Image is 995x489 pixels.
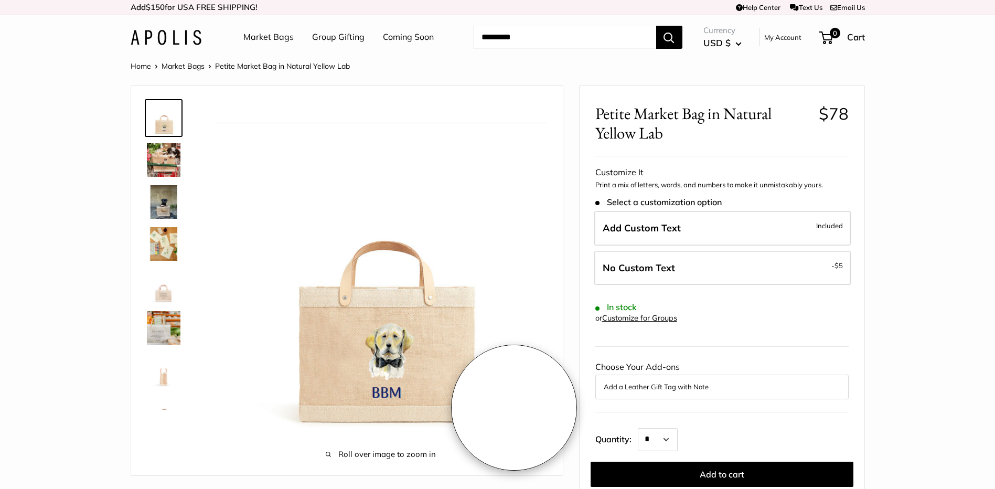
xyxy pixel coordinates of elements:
span: In stock [595,302,637,312]
img: description_Side view of the Petite Market Bag [147,353,180,387]
span: Included [816,219,843,232]
a: My Account [764,31,801,44]
img: Petite Market Bag in Natural Yellow Lab [147,143,180,177]
a: Petite Market Bag in Natural Yellow Lab [145,183,183,221]
span: $150 [146,2,165,12]
span: - [831,259,843,272]
p: Print a mix of letters, words, and numbers to make it unmistakably yours. [595,180,849,190]
a: Petite Market Bag in Natural Yellow Lab [145,141,183,179]
input: Search... [473,26,656,49]
a: description_Elevated any trip to the market [145,309,183,347]
a: Text Us [790,3,822,12]
div: or [595,311,677,325]
button: Search [656,26,682,49]
label: Leave Blank [594,251,851,285]
span: Petite Market Bag in Natural Yellow Lab [595,104,811,143]
span: Currency [703,23,742,38]
span: Roll over image to zoom in [215,447,547,462]
div: Customize It [595,165,849,180]
button: Add to cart [591,462,853,487]
img: description_Seal of authenticity printed on the backside of every bag. [147,269,180,303]
a: description_The artist's desk in Ventura CA [145,225,183,263]
a: Petite Market Bag in Natural Yellow Lab [145,393,183,431]
a: Market Bags [162,61,205,71]
img: Petite Market Bag in Natural Yellow Lab [147,395,180,429]
div: Choose Your Add-ons [595,359,849,399]
span: 0 [829,28,840,38]
img: Apolis [131,30,201,45]
a: 0 Cart [820,29,865,46]
img: Petite Market Bag in Natural Yellow Lab [147,185,180,219]
button: USD $ [703,35,742,51]
a: Help Center [736,3,780,12]
a: Customize for Groups [602,313,677,323]
nav: Breadcrumb [131,59,350,73]
a: Market Bags [243,29,294,45]
img: description_The artist's desk in Ventura CA [147,227,180,261]
span: Cart [847,31,865,42]
span: USD $ [703,37,731,48]
button: Add a Leather Gift Tag with Note [604,380,840,393]
a: Email Us [830,3,865,12]
span: Select a customization option [595,197,722,207]
img: description_Elevated any trip to the market [147,311,180,345]
span: Petite Market Bag in Natural Yellow Lab [215,61,350,71]
a: description_Seal of authenticity printed on the backside of every bag. [145,267,183,305]
img: Petite Market Bag in Natural Yellow Lab [147,101,180,135]
span: $78 [819,103,849,124]
a: Group Gifting [312,29,365,45]
span: $5 [834,261,843,270]
a: Coming Soon [383,29,434,45]
label: Add Custom Text [594,211,851,246]
img: Petite Market Bag in Natural Yellow Lab [215,101,547,433]
a: Petite Market Bag in Natural Yellow Lab [145,99,183,137]
span: No Custom Text [603,262,675,274]
a: Home [131,61,151,71]
span: Add Custom Text [603,222,681,234]
label: Quantity: [595,425,638,451]
a: description_Side view of the Petite Market Bag [145,351,183,389]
